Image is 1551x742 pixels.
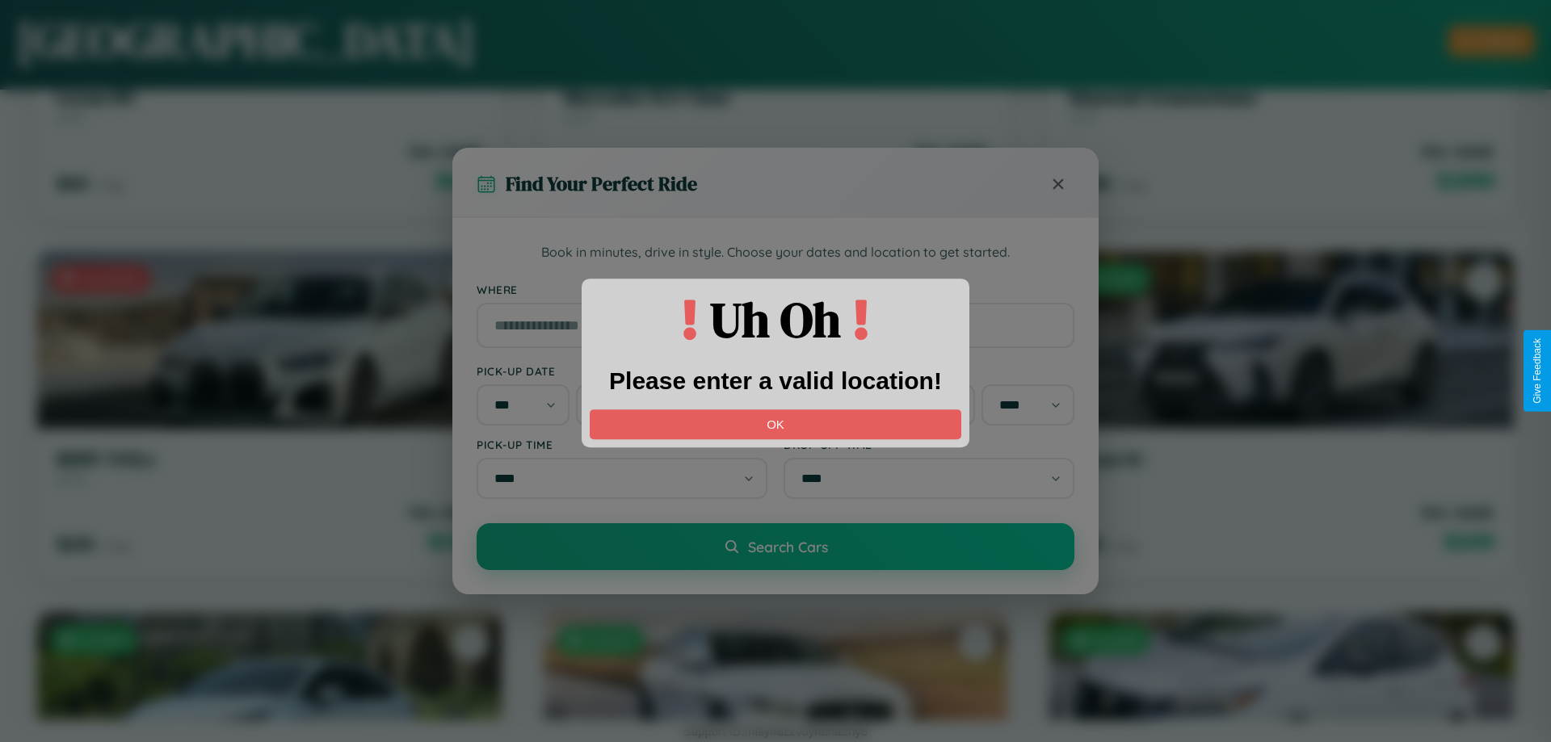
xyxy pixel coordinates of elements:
label: Drop-off Date [784,364,1074,378]
h3: Find Your Perfect Ride [506,170,697,197]
label: Pick-up Date [477,364,767,378]
label: Where [477,283,1074,296]
p: Book in minutes, drive in style. Choose your dates and location to get started. [477,242,1074,263]
span: Search Cars [748,538,828,555]
label: Pick-up Time [477,438,767,451]
label: Drop-off Time [784,438,1074,451]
